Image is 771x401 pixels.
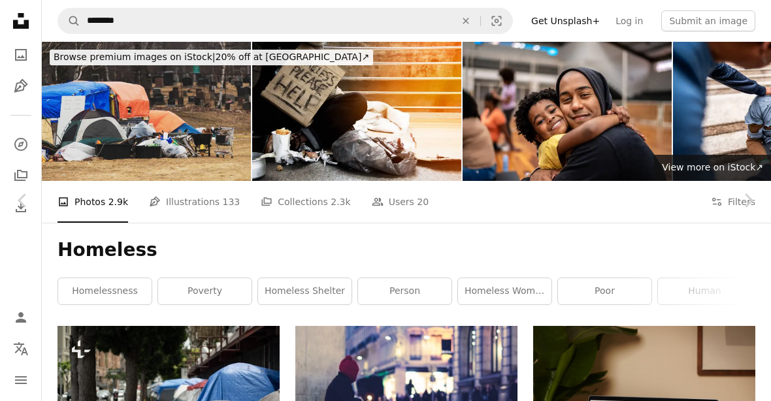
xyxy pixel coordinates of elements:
[711,181,755,223] button: Filters
[58,278,152,304] a: homelessness
[57,8,513,34] form: Find visuals sitewide
[54,52,215,62] span: Browse premium images on iStock |
[481,8,512,33] button: Visual search
[451,8,480,33] button: Clear
[358,278,451,304] a: person
[8,367,34,393] button: Menu
[608,10,651,31] a: Log in
[8,131,34,157] a: Explore
[54,52,369,62] span: 20% off at [GEOGRAPHIC_DATA] ↗
[8,304,34,330] a: Log in / Sign up
[662,162,763,172] span: View more on iStock ↗
[463,42,672,181] img: Portrait of father and daughter embracing at a community center
[42,42,381,73] a: Browse premium images on iStock|20% off at [GEOGRAPHIC_DATA]↗
[661,10,755,31] button: Submit an image
[261,181,350,223] a: Collections 2.3k
[8,42,34,68] a: Photos
[149,181,240,223] a: Illustrations 133
[372,181,429,223] a: Users 20
[158,278,252,304] a: poverty
[558,278,651,304] a: poor
[331,195,350,209] span: 2.3k
[8,73,34,99] a: Illustrations
[223,195,240,209] span: 133
[57,238,755,262] h1: Homeless
[523,10,608,31] a: Get Unsplash+
[458,278,551,304] a: homeless woman
[42,42,251,181] img: Homeless Village
[58,8,80,33] button: Search Unsplash
[725,138,771,263] a: Next
[8,336,34,362] button: Language
[252,42,461,181] img: Low Section Of Beggar With Placard Sitting In Tunnel
[658,278,751,304] a: human
[417,195,429,209] span: 20
[258,278,352,304] a: homeless shelter
[654,155,771,181] a: View more on iStock↗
